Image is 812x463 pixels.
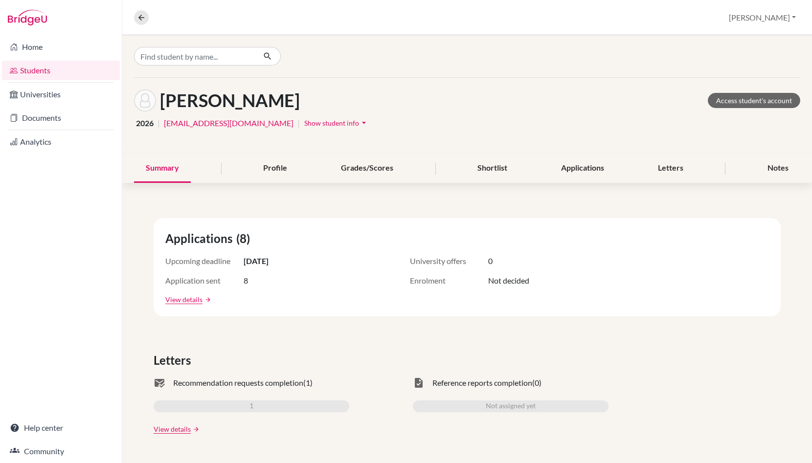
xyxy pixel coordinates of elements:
span: Recommendation requests completion [173,377,303,389]
span: Letters [154,352,195,369]
span: 1 [249,400,253,412]
span: (0) [532,377,541,389]
div: Shortlist [466,154,519,183]
a: arrow_forward [191,426,200,433]
div: Grades/Scores [329,154,405,183]
div: Summary [134,154,191,183]
input: Find student by name... [134,47,255,66]
span: 0 [488,255,493,267]
span: (1) [303,377,313,389]
div: Profile [251,154,299,183]
h1: [PERSON_NAME] [160,90,300,111]
span: task [413,377,425,389]
img: Shrey Doshi's avatar [134,89,156,111]
a: Home [2,37,120,57]
a: Access student's account [708,93,800,108]
span: | [297,117,300,129]
a: Analytics [2,132,120,152]
span: Not assigned yet [486,400,536,412]
a: Universities [2,85,120,104]
span: 2026 [136,117,154,129]
span: | [158,117,160,129]
span: Application sent [165,275,244,287]
span: Applications [165,230,236,247]
a: arrow_forward [203,296,211,303]
a: Students [2,61,120,80]
span: mark_email_read [154,377,165,389]
div: Notes [756,154,800,183]
div: Letters [646,154,695,183]
img: Bridge-U [8,10,47,25]
span: University offers [410,255,488,267]
a: Documents [2,108,120,128]
a: View details [165,294,203,305]
span: Reference reports completion [432,377,532,389]
button: Show student infoarrow_drop_down [304,115,369,131]
a: [EMAIL_ADDRESS][DOMAIN_NAME] [164,117,293,129]
div: Applications [549,154,616,183]
span: Enrolment [410,275,488,287]
a: Help center [2,418,120,438]
span: Not decided [488,275,529,287]
span: 8 [244,275,248,287]
button: [PERSON_NAME] [724,8,800,27]
a: View details [154,424,191,434]
a: Community [2,441,120,461]
span: Show student info [304,119,359,127]
span: Upcoming deadline [165,255,244,267]
span: (8) [236,230,254,247]
span: [DATE] [244,255,269,267]
i: arrow_drop_down [359,118,369,128]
